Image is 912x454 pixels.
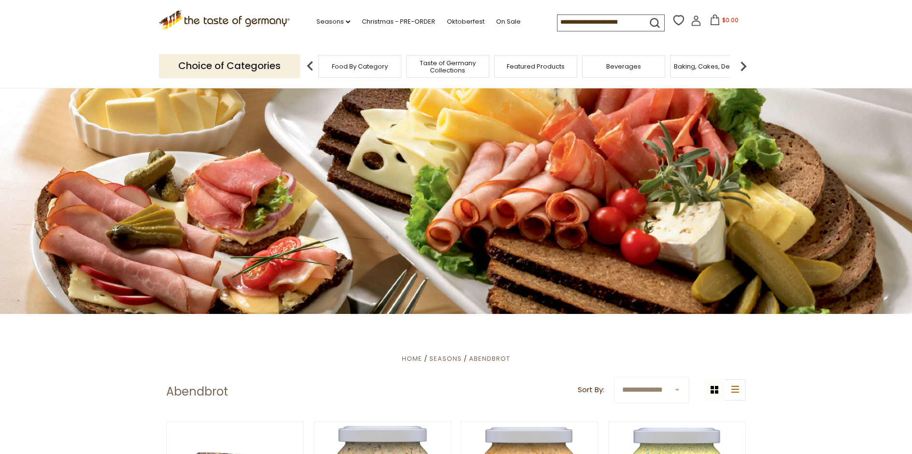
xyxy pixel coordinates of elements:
label: Sort By: [578,384,604,396]
a: Beverages [606,63,641,70]
a: Home [402,354,422,363]
a: Taste of Germany Collections [409,59,486,74]
a: Christmas - PRE-ORDER [362,16,435,27]
a: Seasons [316,16,350,27]
a: Food By Category [332,63,388,70]
a: Abendbrot [469,354,510,363]
img: previous arrow [300,57,320,76]
a: Seasons [429,354,462,363]
a: Oktoberfest [447,16,484,27]
a: Featured Products [507,63,565,70]
button: $0.00 [703,14,744,29]
h1: Abendbrot [166,384,228,399]
img: next arrow [734,57,753,76]
a: On Sale [496,16,521,27]
p: Choice of Categories [159,54,300,78]
span: $0.00 [722,16,739,24]
a: Baking, Cakes, Desserts [674,63,749,70]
